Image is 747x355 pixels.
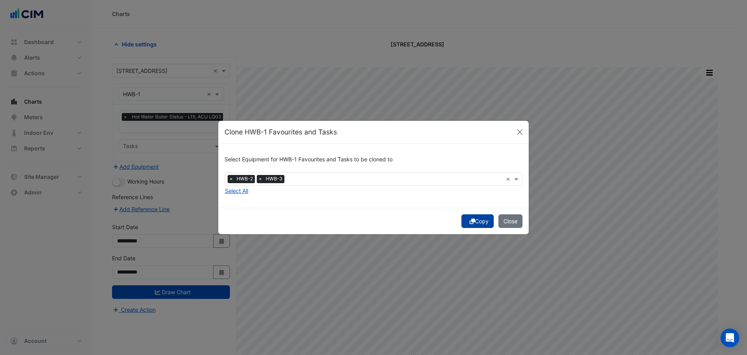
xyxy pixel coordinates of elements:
span: × [257,175,264,183]
div: Open Intercom Messenger [721,329,739,347]
span: × [228,175,235,183]
h5: Clone HWB-1 Favourites and Tasks [224,127,337,137]
span: HWB-2 [235,175,255,183]
h6: Select Equipment for HWB-1 Favourites and Tasks to be cloned to [224,156,523,163]
button: Copy [461,214,494,228]
button: Close [498,214,523,228]
span: HWB-3 [264,175,284,183]
button: Select All [224,186,249,195]
button: Close [514,126,526,138]
span: Clear [506,175,512,183]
